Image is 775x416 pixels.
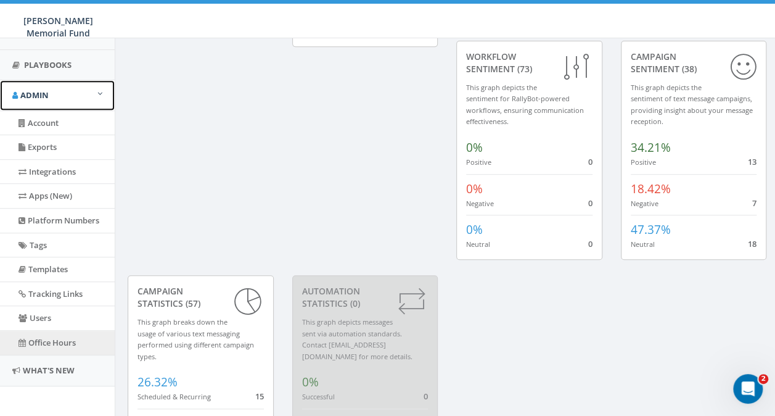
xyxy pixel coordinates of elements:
small: Negative [631,199,658,208]
div: Campaign Statistics [137,285,264,310]
span: 0% [466,181,483,197]
span: 13 [748,156,757,167]
span: 2 [758,374,768,384]
span: 0% [466,139,483,156]
span: 18.42% [631,181,671,197]
small: This graph breaks down the usage of various text messaging performed using different campaign types. [137,317,254,361]
span: 0% [302,374,319,390]
small: Successful [302,392,335,401]
span: 47.37% [631,222,671,238]
span: Playbooks [24,59,72,70]
span: (57) [183,297,200,309]
small: Neutral [631,239,655,249]
span: (38) [679,63,697,75]
span: 0% [466,222,483,238]
span: 15 [255,391,264,402]
iframe: Intercom live chat [733,374,763,404]
small: Neutral [466,239,490,249]
small: This graph depicts the sentiment of text message campaigns, providing insight about your message ... [631,83,753,127]
div: Automation Statistics [302,285,429,310]
div: Campaign Sentiment [631,51,757,75]
small: Negative [466,199,494,208]
span: (0) [348,297,360,309]
span: Admin [20,89,49,101]
span: What's New [23,365,75,376]
span: 18 [748,238,757,249]
span: 0 [588,156,593,167]
small: Positive [466,157,491,167]
span: 7 [752,198,757,209]
span: (73) [515,63,532,75]
span: 0 [424,391,428,402]
span: 0 [588,198,593,209]
small: This graph depicts messages sent via automation standards. Contact [EMAIL_ADDRESS][DOMAIN_NAME] f... [302,317,412,361]
span: [PERSON_NAME] Memorial Fund [23,15,93,39]
small: Positive [631,157,656,167]
span: 26.32% [137,374,178,390]
span: 34.21% [631,139,671,156]
div: Workflow Sentiment [466,51,593,75]
small: Scheduled & Recurring [137,392,211,401]
span: 0 [588,238,593,249]
small: This graph depicts the sentiment for RallyBot-powered workflows, ensuring communication effective... [466,83,584,127]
